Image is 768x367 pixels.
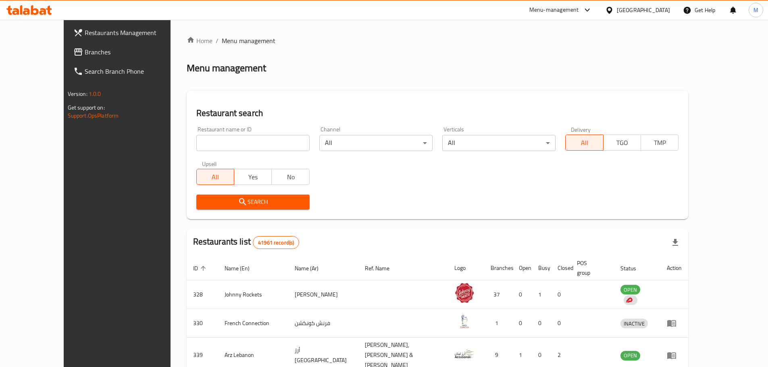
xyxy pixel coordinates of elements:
input: Search for restaurant name or ID.. [196,135,310,151]
h2: Restaurant search [196,107,679,119]
button: TMP [641,135,679,151]
h2: Restaurants list [193,236,300,249]
span: 41961 record(s) [253,239,299,247]
span: Name (Ar) [295,263,329,273]
span: TMP [644,137,675,149]
td: 1 [484,309,512,338]
span: TGO [607,137,638,149]
span: OPEN [620,285,640,294]
span: Name (En) [225,263,260,273]
td: 0 [551,309,570,338]
button: Yes [234,169,272,185]
span: POS group [577,258,604,278]
div: All [442,135,556,151]
td: 328 [187,280,218,309]
img: delivery hero logo [625,297,633,304]
td: فرنش كونكشن [288,309,358,338]
div: Menu [667,350,682,360]
td: Johnny Rockets [218,280,289,309]
div: Total records count [253,236,299,249]
span: Version: [68,89,87,99]
div: OPEN [620,351,640,361]
span: All [200,171,231,183]
span: Search [203,197,303,207]
a: Restaurants Management [67,23,192,42]
td: 330 [187,309,218,338]
button: All [565,135,603,151]
span: M [753,6,758,15]
span: No [275,171,306,183]
span: Menu management [222,36,275,46]
td: 0 [551,280,570,309]
div: Menu [667,318,682,328]
span: Yes [237,171,268,183]
span: 1.0.0 [89,89,101,99]
td: 0 [512,309,532,338]
img: Johnny Rockets [454,283,475,303]
h2: Menu management [187,62,266,75]
button: All [196,169,234,185]
nav: breadcrumb [187,36,689,46]
span: ID [193,263,208,273]
td: 37 [484,280,512,309]
div: Export file [666,233,685,252]
span: Search Branch Phone [85,66,185,76]
button: TGO [603,135,641,151]
img: French Connection [454,311,475,332]
td: 1 [532,280,551,309]
button: Search [196,195,310,209]
th: Branches [484,256,512,280]
span: Get support on: [68,102,105,113]
td: [PERSON_NAME] [288,280,358,309]
span: All [569,137,600,149]
a: Branches [67,42,192,62]
td: 0 [532,309,551,338]
span: Ref. Name [365,263,400,273]
div: All [319,135,433,151]
th: Action [660,256,688,280]
span: INACTIVE [620,319,648,328]
td: French Connection [218,309,289,338]
img: Arz Lebanon [454,344,475,364]
li: / [216,36,219,46]
label: Upsell [202,161,217,166]
td: 0 [512,280,532,309]
div: [GEOGRAPHIC_DATA] [617,6,670,15]
label: Delivery [571,126,591,132]
button: No [271,169,309,185]
span: Branches [85,47,185,57]
a: Home [187,36,212,46]
a: Search Branch Phone [67,62,192,81]
th: Closed [551,256,570,280]
th: Busy [532,256,551,280]
a: Support.OpsPlatform [68,110,119,121]
span: OPEN [620,351,640,360]
span: Restaurants Management [85,28,185,37]
div: Menu-management [529,5,579,15]
th: Open [512,256,532,280]
div: Indicates that the vendor menu management has been moved to DH Catalog service [624,295,637,305]
th: Logo [448,256,484,280]
span: Status [620,263,647,273]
